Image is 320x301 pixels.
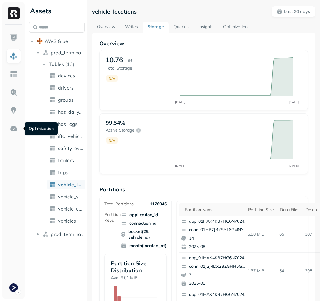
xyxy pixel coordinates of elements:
span: ifta_vehicle_months [58,133,83,139]
p: Partition Keys [104,212,121,223]
span: bucket(25, vehicle_id) [121,229,167,240]
span: AWS Glue [45,38,68,44]
p: 10.76 [106,56,123,64]
a: drivers [47,83,85,93]
p: N/A [109,76,115,81]
img: table [50,145,56,151]
tspan: [DATE] [288,164,299,168]
img: table [50,157,56,163]
p: ( 13 ) [65,61,74,67]
span: groups [58,97,74,103]
a: Storage [143,22,169,33]
p: app_01HAK4KB7HG6N7024210G3S8D5 [189,218,248,224]
img: root [37,38,43,44]
p: app_01HAK4KB7HG6N7024210G3S8D5 [189,292,248,298]
a: Writes [120,22,143,33]
p: TiB [125,57,132,64]
img: table [50,182,56,188]
p: Active storage [106,127,134,133]
span: vehicles [58,218,76,224]
p: Partitions [99,186,308,193]
div: Optimization [25,122,58,135]
span: trailers [58,157,74,163]
span: connection_id [121,220,167,226]
p: conn_01J2J4DX2BZGHH5GRBRBG3F6SG [189,263,248,270]
a: Insights [194,22,218,33]
button: app_01HAK4KB7HG6N7024210G3S8D5conn_01HP7JBKSYT6GMNY064TG9YNY4142025-08 [179,216,250,252]
span: month(located_at) [121,243,167,249]
img: Asset Explorer [10,70,18,78]
a: vehicles [47,216,85,226]
a: trailers [47,155,85,165]
a: hos_daily_logs [47,107,85,117]
img: Ryft [8,7,20,19]
img: table [50,73,56,79]
span: safety_events [58,145,83,151]
a: vehicle_stats [47,192,85,201]
a: trips [47,168,85,177]
span: drivers [58,85,74,91]
p: conn_01HP7JBKSYT6GMNY064TG9YNY4 [189,227,248,233]
img: table [50,206,56,212]
a: hos_logs [47,119,85,129]
a: Queries [169,22,194,33]
button: prod_terminal_view [35,229,85,239]
span: hos_logs [58,121,78,127]
span: trips [58,169,68,175]
p: 1176046 [150,201,167,207]
span: vehicle_locations [58,182,83,188]
p: 54 [277,266,302,276]
button: app_01HAK4KB7HG6N7024210G3S8D5conn_01J2J4DX2BZGHH5GRBRBG3F6SG72025-08 [179,253,250,289]
p: Overview [99,40,308,47]
p: N/A [109,138,115,143]
div: Partition size [248,207,274,213]
div: Data Files [280,207,299,213]
img: table [50,169,56,175]
span: vehicle_utilization_day [58,206,83,212]
p: 7 [189,272,248,278]
tspan: [DATE] [175,164,186,168]
p: Total Storage [106,65,174,71]
a: vehicle_locations [47,180,85,189]
span: prod_terminal_core [51,50,85,56]
a: Optimization [218,22,252,33]
img: table [50,97,56,103]
img: table [50,133,56,139]
img: table [50,109,56,115]
img: Assets [10,52,18,60]
button: Tables(13) [41,59,85,69]
img: namespace [43,50,49,56]
tspan: [DATE] [288,100,299,104]
a: vehicle_utilization_day [47,204,85,214]
img: table [50,194,56,200]
span: prod_terminal_view [51,231,85,237]
p: 5.88 MiB [245,229,277,240]
img: Terminal [9,283,18,292]
p: Last 30 days [284,9,310,15]
p: 65 [277,229,302,240]
button: AWS Glue [29,36,85,46]
p: 99.54% [106,119,125,126]
span: application_id [121,212,167,218]
button: prod_terminal_core [35,48,85,57]
img: Insights [10,106,18,114]
tspan: [DATE] [175,100,186,104]
a: devices [47,71,85,80]
span: devices [58,73,75,79]
p: Total Partitions [104,201,134,207]
p: app_01HAK4KB7HG6N7024210G3S8D5 [189,255,248,261]
span: hos_daily_logs [58,109,83,115]
p: Avg. 9.01 MiB [111,275,160,281]
a: groups [47,95,85,105]
a: Overview [92,22,120,33]
img: table [50,121,56,127]
img: table [50,85,56,91]
a: safety_events [47,143,85,153]
p: 2025-08 [189,280,248,286]
img: Query Explorer [10,88,18,96]
img: Dashboard [10,34,18,42]
p: 14 [189,235,248,241]
img: Optimization [10,125,18,133]
span: Tables [49,61,64,67]
button: Last 30 days [272,6,315,17]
